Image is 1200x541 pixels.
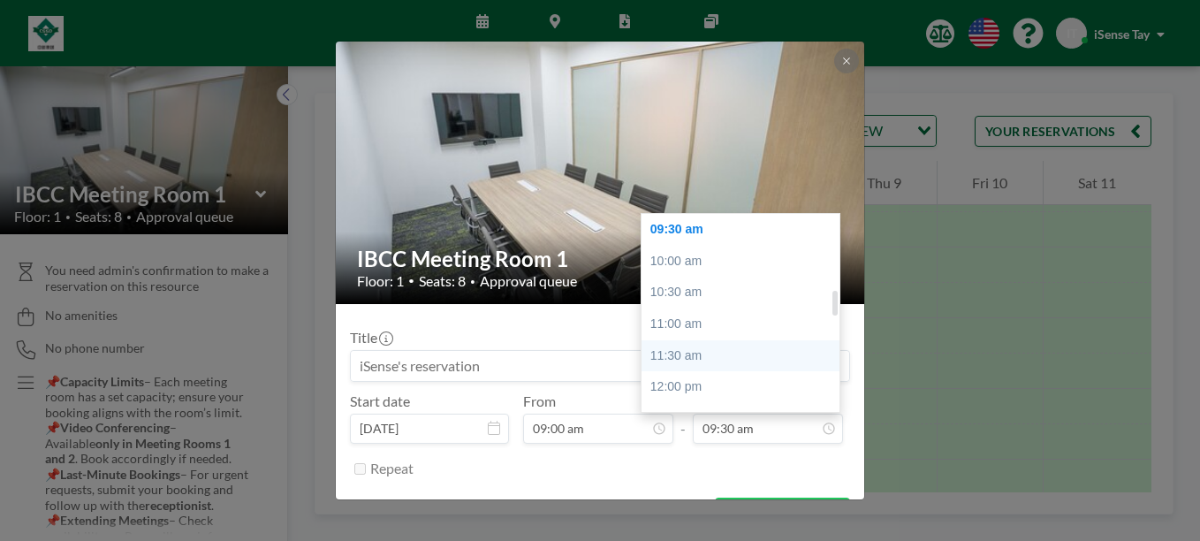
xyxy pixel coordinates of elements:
[642,246,848,278] div: 10:00 am
[642,371,848,403] div: 12:00 pm
[350,392,410,410] label: Start date
[642,340,848,372] div: 11:30 am
[523,392,556,410] label: From
[419,272,466,290] span: Seats: 8
[680,399,686,438] span: -
[357,272,404,290] span: Floor: 1
[357,246,845,272] h2: IBCC Meeting Room 1
[642,309,848,340] div: 11:00 am
[480,272,577,290] span: Approval queue
[408,274,414,287] span: •
[642,277,848,309] div: 10:30 am
[642,214,848,246] div: 09:30 am
[370,460,414,477] label: Repeat
[642,403,848,435] div: 12:30 pm
[470,276,475,287] span: •
[350,329,391,347] label: Title
[715,498,850,529] button: BOOKING REQUEST
[351,351,849,381] input: iSense's reservation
